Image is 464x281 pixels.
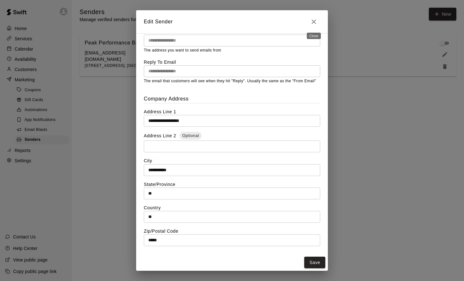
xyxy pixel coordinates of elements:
p: The email that customers will see when they hit "Reply". Usually the same as the "From Email" [144,78,320,84]
button: Close [307,15,320,28]
label: State/Province [144,181,320,188]
label: Reply To Email [144,59,320,65]
label: Country [144,205,320,211]
label: Zip/Postal Code [144,228,320,234]
h6: Company Address [144,95,320,103]
p: The address you want to send emails from [144,47,320,54]
div: Close [307,33,321,39]
button: Save [304,257,325,269]
label: Address Line 1 [144,108,320,115]
span: Optional [180,132,202,139]
h2: Edit Sender [136,10,328,33]
label: City [144,157,320,164]
label: Address Line 2 [144,132,320,140]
